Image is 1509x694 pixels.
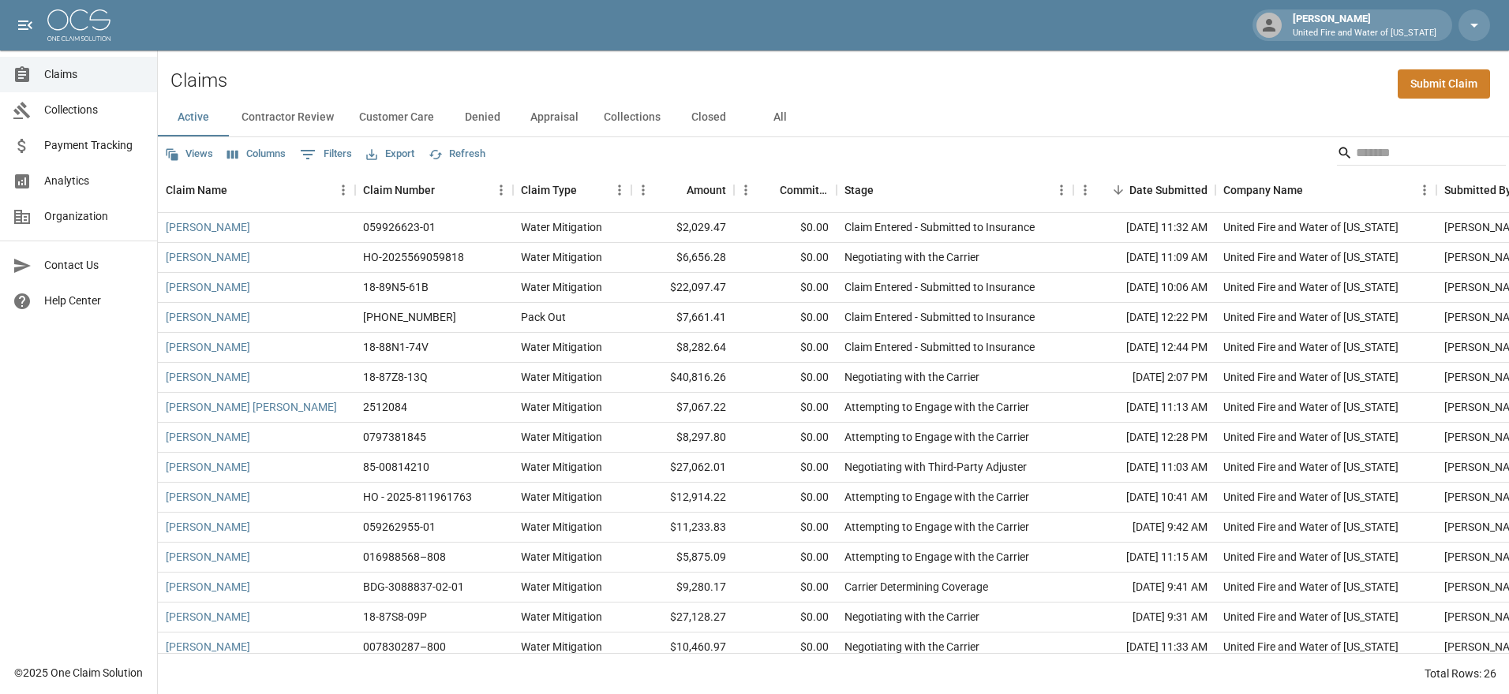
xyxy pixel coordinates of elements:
div: 18-87S8-09P [363,609,427,625]
div: Water Mitigation [521,219,602,235]
div: 85-00814210 [363,459,429,475]
a: [PERSON_NAME] [166,639,250,655]
div: 18-87Z8-13Q [363,369,428,385]
div: $12,914.22 [631,483,734,513]
div: $0.00 [734,333,837,363]
div: $7,067.22 [631,393,734,423]
div: Amount [631,168,734,212]
div: $7,661.41 [631,303,734,333]
div: Date Submitted [1129,168,1208,212]
div: [DATE] 11:32 AM [1073,213,1215,243]
div: Claim Entered - Submitted to Insurance [844,279,1035,295]
a: Submit Claim [1398,69,1490,99]
div: $0.00 [734,483,837,513]
div: 2512084 [363,399,407,415]
div: 059926623-01 [363,219,436,235]
div: United Fire and Water of Louisiana [1223,309,1399,325]
a: [PERSON_NAME] [166,429,250,445]
button: Collections [591,99,673,136]
div: BDG-3088837-02-01 [363,579,464,595]
div: [DATE] 9:41 AM [1073,573,1215,603]
button: Closed [673,99,744,136]
div: Water Mitigation [521,429,602,445]
div: Attempting to Engage with the Carrier [844,489,1029,505]
button: Sort [577,179,599,201]
div: Claim Number [363,168,435,212]
div: United Fire and Water of Louisiana [1223,639,1399,655]
div: [DATE] 11:13 AM [1073,393,1215,423]
a: [PERSON_NAME] [166,609,250,625]
button: Views [161,142,217,166]
div: 059262955-01 [363,519,436,535]
div: $10,460.97 [631,632,734,662]
div: Company Name [1215,168,1436,212]
button: Customer Care [346,99,447,136]
div: Attempting to Engage with the Carrier [844,399,1029,415]
div: United Fire and Water of Louisiana [1223,549,1399,565]
div: Water Mitigation [521,339,602,355]
div: 18-88N1-74V [363,339,429,355]
div: $27,062.01 [631,453,734,483]
div: Claim Entered - Submitted to Insurance [844,339,1035,355]
a: [PERSON_NAME] [166,459,250,475]
div: $0.00 [734,632,837,662]
div: United Fire and Water of Louisiana [1223,609,1399,625]
button: Menu [1413,178,1436,202]
div: dynamic tabs [158,99,1509,136]
div: $2,029.47 [631,213,734,243]
div: United Fire and Water of Louisiana [1223,249,1399,265]
div: Date Submitted [1073,168,1215,212]
a: [PERSON_NAME] [166,339,250,355]
button: All [744,99,815,136]
div: $0.00 [734,273,837,303]
div: [DATE] 2:07 PM [1073,363,1215,393]
button: Select columns [223,142,290,166]
button: Sort [874,179,896,201]
div: Water Mitigation [521,579,602,595]
div: Water Mitigation [521,279,602,295]
span: Claims [44,66,144,83]
button: Export [362,142,418,166]
div: Water Mitigation [521,489,602,505]
div: 007830287–800 [363,639,446,655]
div: United Fire and Water of Louisiana [1223,219,1399,235]
div: $11,233.83 [631,513,734,543]
div: Claim Name [166,168,227,212]
div: [DATE] 11:03 AM [1073,453,1215,483]
button: Sort [665,179,687,201]
button: Show filters [296,142,356,167]
button: Sort [1303,179,1325,201]
div: [DATE] 10:06 AM [1073,273,1215,303]
div: Negotiating with the Carrier [844,369,979,385]
img: ocs-logo-white-transparent.png [47,9,110,41]
div: $0.00 [734,603,837,632]
div: Claim Type [521,168,577,212]
div: Negotiating with the Carrier [844,639,979,655]
span: Contact Us [44,257,144,274]
div: [DATE] 11:09 AM [1073,243,1215,273]
button: Sort [435,179,457,201]
div: 18-89N5-61B [363,279,429,295]
div: $0.00 [734,513,837,543]
div: Claim Name [158,168,355,212]
div: Claim Entered - Submitted to Insurance [844,219,1035,235]
div: Water Mitigation [521,369,602,385]
div: $0.00 [734,423,837,453]
div: Committed Amount [734,168,837,212]
div: Water Mitigation [521,459,602,475]
div: 01-009-017386 [363,309,456,325]
button: Menu [1073,178,1097,202]
div: $27,128.27 [631,603,734,632]
span: Organization [44,208,144,225]
div: United Fire and Water of Louisiana [1223,279,1399,295]
div: $0.00 [734,573,837,603]
div: Water Mitigation [521,519,602,535]
div: Stage [844,168,874,212]
div: [DATE] 9:31 AM [1073,603,1215,632]
div: Claim Type [513,168,631,212]
button: Contractor Review [229,99,346,136]
div: Claim Entered - Submitted to Insurance [844,309,1035,325]
a: [PERSON_NAME] [166,219,250,235]
div: HO-2025569059818 [363,249,464,265]
span: Analytics [44,173,144,189]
